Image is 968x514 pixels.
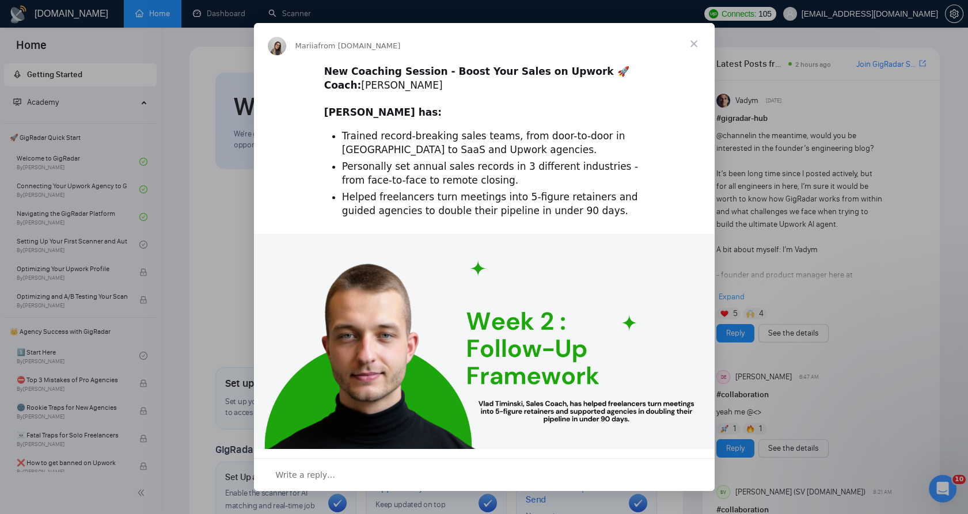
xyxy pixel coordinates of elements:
b: [PERSON_NAME] has: [324,106,442,118]
span: Mariia [295,41,318,50]
img: Profile image for Mariia [268,37,286,55]
b: New Coaching Session - Boost Your Sales on Upwork 🚀 [324,66,629,77]
b: Coach: [324,79,362,91]
div: Open conversation and reply [254,458,715,491]
li: Helped freelancers turn meetings into 5-figure retainers and guided agencies to double their pipe... [342,191,644,218]
span: from [DOMAIN_NAME] [318,41,400,50]
div: ​ [PERSON_NAME] ​ ​ [324,65,644,120]
span: Write a reply… [276,467,336,482]
li: Trained record-breaking sales teams, from door-to-door in [GEOGRAPHIC_DATA] to SaaS and Upwork ag... [342,130,644,157]
li: Personally set annual sales records in 3 different industries - from face-to-face to remote closing. [342,160,644,188]
span: Close [673,23,715,64]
